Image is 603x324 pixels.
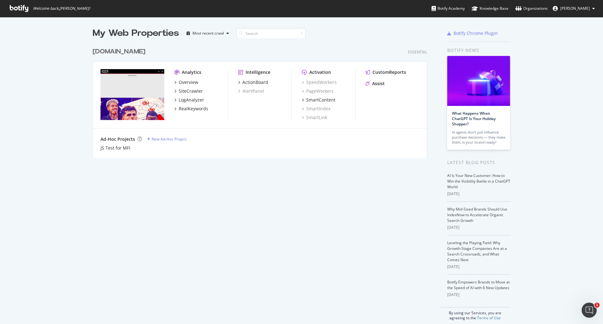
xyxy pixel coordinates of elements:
[93,47,148,56] a: [DOMAIN_NAME]
[447,264,510,270] div: [DATE]
[447,206,507,223] a: Why Mid-Sized Brands Should Use IndexNow to Accelerate Organic Search Growth
[582,303,597,318] iframe: Intercom live chat
[432,5,465,12] div: Botify Academy
[93,47,145,56] div: [DOMAIN_NAME]
[100,69,164,120] img: www.goal.com
[306,97,335,103] div: SmartContent
[238,79,268,85] a: ActionBoard
[179,88,203,94] div: SiteCrawler
[184,28,231,38] button: Most recent crawl
[477,315,501,321] a: Terms of Use
[366,69,406,75] a: CustomReports
[93,40,432,158] div: grid
[246,69,270,75] div: Intelligence
[182,69,201,75] div: Analytics
[447,47,510,54] div: Botify news
[302,88,334,94] a: PageWorkers
[302,114,327,121] a: SmartLink
[174,106,208,112] a: RealKeywords
[447,292,510,298] div: [DATE]
[439,307,510,321] div: By using our Services, you are agreeing to the
[372,69,406,75] div: CustomReports
[454,30,498,36] div: Botify Chrome Plugin
[147,136,187,142] a: New Ad-Hoc Project
[452,130,505,145] div: AI agents don’t just influence purchase decisions — they make them. Is your brand ready?
[595,303,600,308] span: 1
[309,69,331,75] div: Activation
[302,79,337,85] a: SpeedWorkers
[238,88,264,94] a: AlertPanel
[179,97,204,103] div: LogAnalyzer
[472,5,508,12] div: Knowledge Base
[174,79,198,85] a: Overview
[100,145,130,151] a: JS Test for MFI
[366,80,385,87] a: Assist
[447,225,510,230] div: [DATE]
[447,159,510,166] div: Latest Blog Posts
[302,106,330,112] a: SmartIndex
[302,97,335,103] a: SmartContent
[174,88,203,94] a: SiteCrawler
[447,30,498,36] a: Botify Chrome Plugin
[33,6,90,11] span: Welcome back, [PERSON_NAME] !
[447,240,507,262] a: Leveling the Playing Field: Why Growth-Stage Companies Are at a Search Crossroads, and What Comes...
[100,136,135,142] div: Ad-Hoc Projects
[447,191,510,197] div: [DATE]
[560,6,590,11] span: Daniel Jellyman
[447,56,510,106] img: What Happens When ChatGPT Is Your Holiday Shopper?
[548,3,600,14] button: [PERSON_NAME]
[152,136,187,142] div: New Ad-Hoc Project
[179,106,208,112] div: RealKeywords
[93,27,179,40] div: My Web Properties
[242,79,268,85] div: ActionBoard
[515,5,548,12] div: Organizations
[193,31,224,35] div: Most recent crawl
[408,49,427,55] div: Essential
[372,80,385,87] div: Assist
[447,279,510,290] a: Botify Empowers Brands to Move at the Speed of AI with 6 New Updates
[179,79,198,85] div: Overview
[447,173,510,189] a: AI Is Your New Customer: How to Win the Visibility Battle in a ChatGPT World
[236,28,306,39] input: Search
[452,111,496,127] a: What Happens When ChatGPT Is Your Holiday Shopper?
[174,97,204,103] a: LogAnalyzer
